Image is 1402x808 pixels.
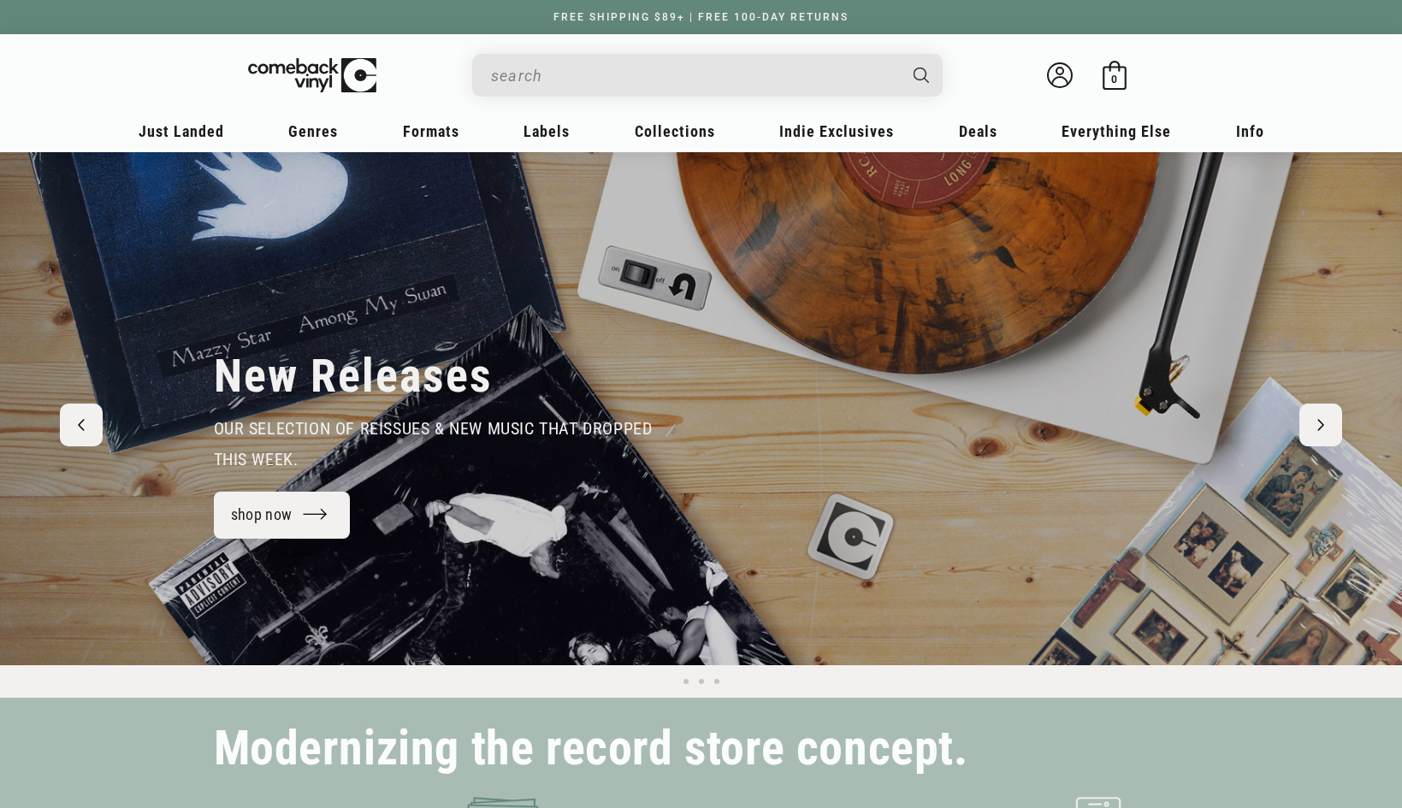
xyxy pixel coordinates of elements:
[779,122,894,140] span: Indie Exclusives
[709,674,725,689] button: Load slide 3 of 3
[959,122,997,140] span: Deals
[214,348,493,404] h2: New Releases
[214,728,968,769] h2: Modernizing the record store concept.
[288,122,338,140] span: Genres
[1111,73,1117,86] span: 0
[214,492,351,539] a: shop now
[472,54,943,97] div: Search
[1236,122,1264,140] span: Info
[491,58,896,93] input: search
[524,122,570,140] span: Labels
[214,418,653,469] span: our selection of reissues & new music that dropped this week.
[678,674,694,689] button: Load slide 1 of 3
[536,11,866,23] a: FREE SHIPPING $89+ | FREE 100-DAY RETURNS
[1062,122,1171,140] span: Everything Else
[60,404,103,446] button: Previous slide
[1299,404,1342,446] button: Next slide
[139,122,224,140] span: Just Landed
[635,122,715,140] span: Collections
[403,122,459,140] span: Formats
[898,54,944,97] button: Search
[694,674,709,689] button: Load slide 2 of 3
